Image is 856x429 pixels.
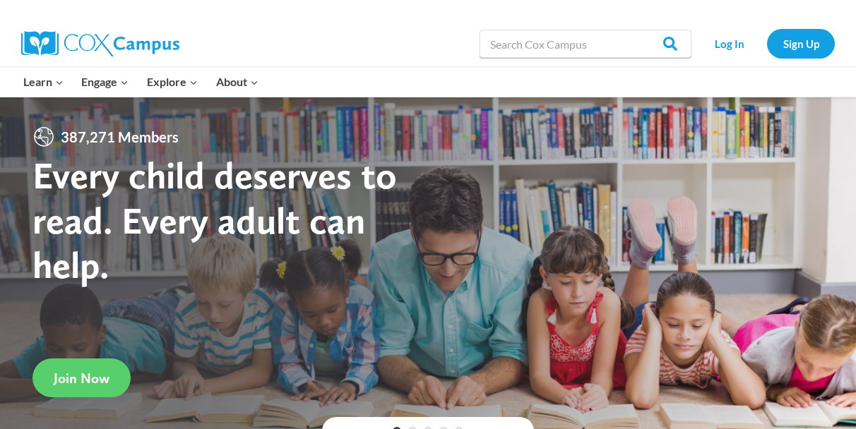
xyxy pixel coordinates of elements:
[14,67,267,97] nav: Primary Navigation
[23,73,64,91] span: Learn
[81,73,129,91] span: Engage
[480,30,691,58] input: Search Cox Campus
[767,29,835,58] a: Sign Up
[147,73,198,91] span: Explore
[54,370,109,387] span: Join Now
[216,73,258,91] span: About
[32,358,131,397] a: Join Now
[699,29,760,58] a: Log In
[32,152,397,287] strong: Every child deserves to read. Every adult can help.
[55,126,184,148] span: 387,271 Members
[699,29,835,58] nav: Secondary Navigation
[21,31,179,56] img: Cox Campus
